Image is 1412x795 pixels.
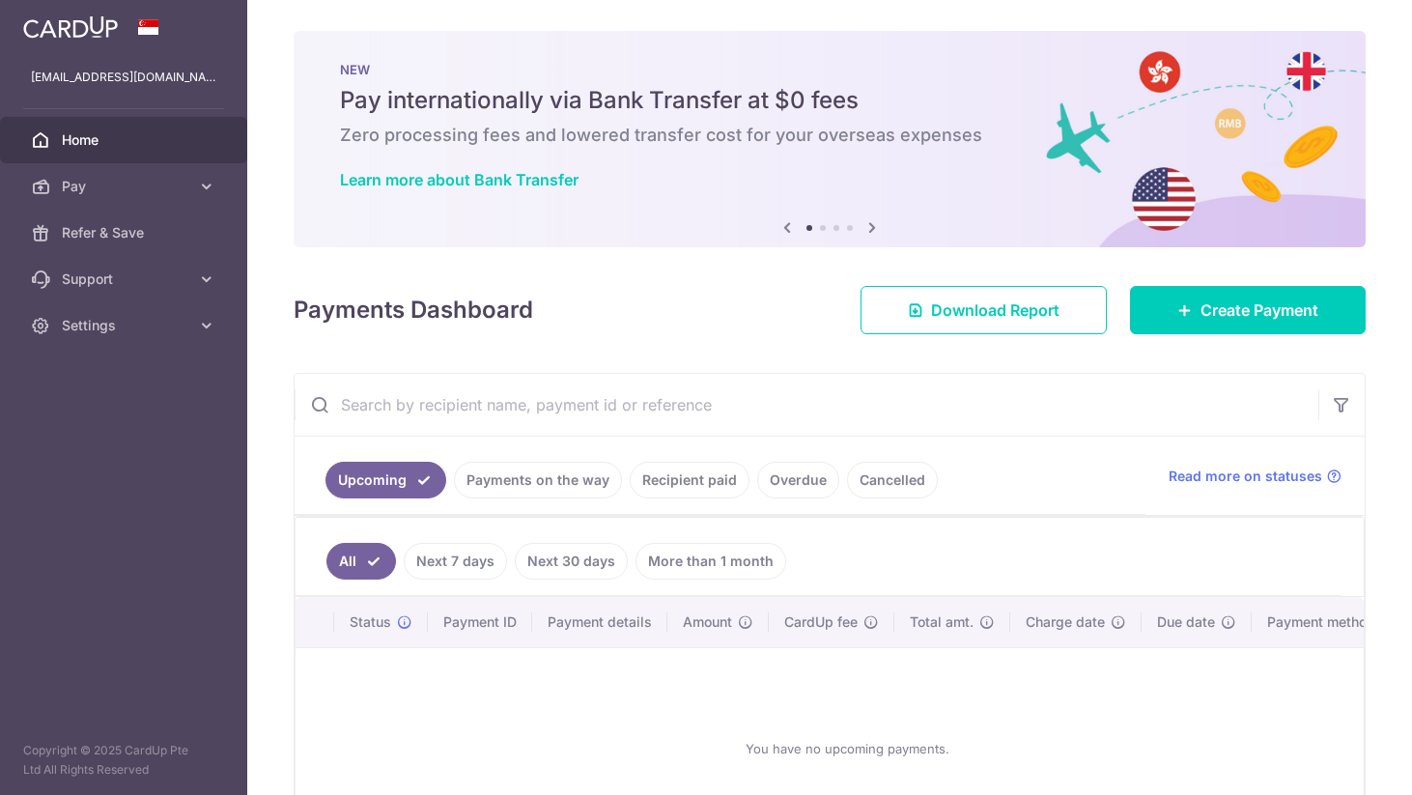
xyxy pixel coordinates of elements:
a: Read more on statuses [1169,467,1341,486]
a: Next 7 days [404,543,507,580]
span: Home [62,130,189,150]
a: All [326,543,396,580]
a: Learn more about Bank Transfer [340,170,579,189]
span: Refer & Save [62,223,189,242]
th: Payment ID [428,597,532,647]
span: Support [62,270,189,289]
th: Payment method [1252,597,1398,647]
a: More than 1 month [635,543,786,580]
a: Upcoming [325,462,446,498]
span: Charge date [1026,612,1105,632]
a: Create Payment [1130,286,1366,334]
span: Total amt. [910,612,974,632]
a: Payments on the way [454,462,622,498]
span: CardUp fee [784,612,858,632]
span: Amount [683,612,732,632]
h4: Payments Dashboard [294,293,533,327]
span: Status [350,612,391,632]
span: Read more on statuses [1169,467,1322,486]
h6: Zero processing fees and lowered transfer cost for your overseas expenses [340,124,1319,147]
a: Download Report [861,286,1107,334]
span: Settings [62,316,189,335]
a: Recipient paid [630,462,749,498]
a: Next 30 days [515,543,628,580]
span: Download Report [931,298,1059,322]
img: CardUp [23,15,118,39]
a: Cancelled [847,462,938,498]
p: [EMAIL_ADDRESS][DOMAIN_NAME] [31,68,216,87]
img: Bank transfer banner [294,31,1366,247]
span: Due date [1157,612,1215,632]
span: Create Payment [1200,298,1318,322]
h5: Pay internationally via Bank Transfer at $0 fees [340,85,1319,116]
th: Payment details [532,597,667,647]
span: Pay [62,177,189,196]
a: Overdue [757,462,839,498]
input: Search by recipient name, payment id or reference [295,374,1318,436]
p: NEW [340,62,1319,77]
